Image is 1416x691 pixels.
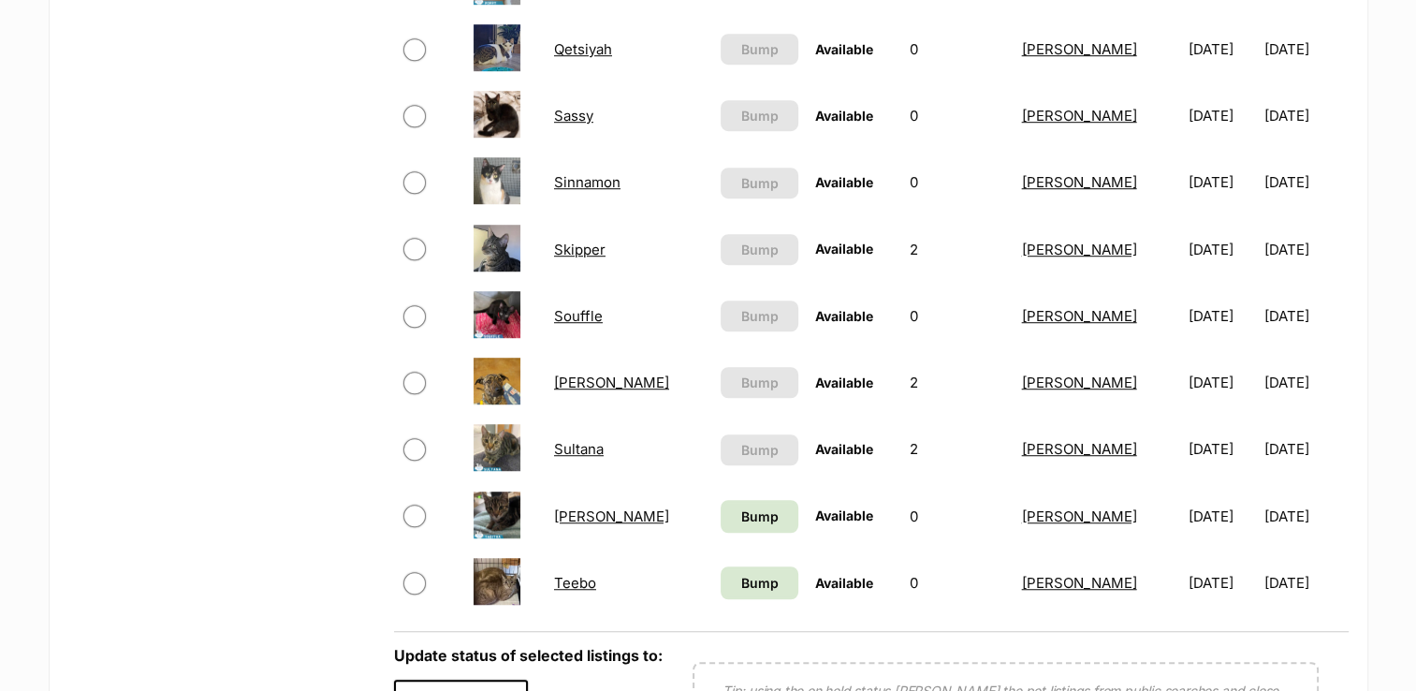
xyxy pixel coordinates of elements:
td: [DATE] [1264,551,1346,615]
span: Available [815,241,873,257]
a: [PERSON_NAME] [554,507,669,525]
span: Bump [740,173,778,193]
td: [DATE] [1264,17,1346,81]
td: [DATE] [1181,83,1263,148]
img: Qetsiyah [474,24,520,71]
a: Qetsiyah [554,40,612,58]
img: Teebo [474,558,520,605]
button: Bump [721,34,798,65]
a: Souffle [554,307,603,325]
span: Bump [740,106,778,125]
td: [DATE] [1264,284,1346,348]
span: Available [815,441,873,457]
span: Bump [740,507,778,526]
a: [PERSON_NAME] [554,374,669,391]
span: Available [815,575,873,591]
td: [DATE] [1181,150,1263,214]
td: [DATE] [1181,417,1263,481]
span: Available [815,308,873,324]
td: 2 [902,217,1013,282]
a: [PERSON_NAME] [1022,173,1137,191]
img: Skipper [474,225,520,272]
td: [DATE] [1181,284,1263,348]
a: [PERSON_NAME] [1022,574,1137,592]
a: [PERSON_NAME] [1022,307,1137,325]
a: [PERSON_NAME] [1022,374,1137,391]
button: Bump [721,301,798,331]
span: Bump [740,440,778,460]
button: Bump [721,234,798,265]
button: Bump [721,367,798,398]
td: [DATE] [1264,217,1346,282]
span: Available [815,108,873,124]
a: Teebo [554,574,596,592]
span: Bump [740,306,778,326]
td: [DATE] [1181,350,1263,415]
td: 0 [902,551,1013,615]
span: Bump [740,373,778,392]
span: Available [815,41,873,57]
td: 2 [902,350,1013,415]
a: Skipper [554,241,606,258]
td: 0 [902,17,1013,81]
td: 0 [902,284,1013,348]
a: Sultana [554,440,604,458]
span: Bump [740,39,778,59]
a: [PERSON_NAME] [1022,40,1137,58]
td: [DATE] [1181,17,1263,81]
a: Bump [721,566,798,599]
label: Update status of selected listings to: [394,646,663,665]
span: Bump [740,240,778,259]
td: [DATE] [1264,150,1346,214]
a: Sassy [554,107,593,125]
span: Available [815,507,873,523]
td: 2 [902,417,1013,481]
td: [DATE] [1264,350,1346,415]
td: [DATE] [1181,217,1263,282]
a: Bump [721,500,798,533]
button: Bump [721,168,798,198]
span: Bump [740,573,778,593]
span: Available [815,174,873,190]
button: Bump [721,100,798,131]
a: [PERSON_NAME] [1022,507,1137,525]
img: Stevie [474,358,520,404]
a: [PERSON_NAME] [1022,107,1137,125]
td: 0 [902,484,1013,549]
a: [PERSON_NAME] [1022,241,1137,258]
td: [DATE] [1264,417,1346,481]
a: [PERSON_NAME] [1022,440,1137,458]
td: [DATE] [1264,484,1346,549]
a: Sinnamon [554,173,620,191]
td: 0 [902,150,1013,214]
td: [DATE] [1264,83,1346,148]
span: Available [815,375,873,390]
td: 0 [902,83,1013,148]
button: Bump [721,434,798,465]
td: [DATE] [1181,484,1263,549]
td: [DATE] [1181,551,1263,615]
